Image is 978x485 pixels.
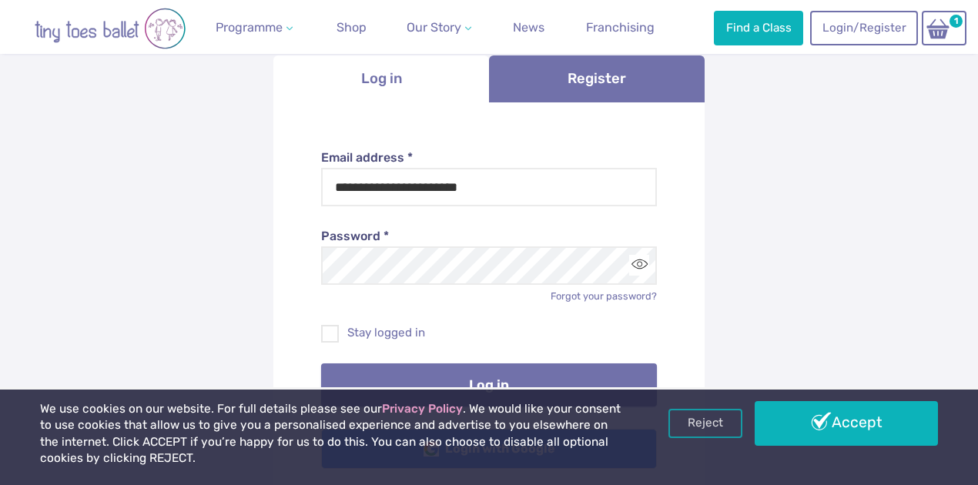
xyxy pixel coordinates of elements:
a: Franchising [580,12,661,43]
span: Programme [216,20,283,35]
a: Forgot your password? [551,290,657,302]
a: Accept [755,401,938,446]
button: Log in [321,363,658,406]
a: Register [489,55,705,102]
img: tiny toes ballet [18,8,203,49]
a: 1 [922,11,966,45]
span: News [513,20,544,35]
span: 1 [947,12,965,30]
span: Shop [337,20,367,35]
a: Login/Register [810,11,918,45]
a: Reject [668,409,742,438]
span: Franchising [586,20,655,35]
a: Privacy Policy [382,402,463,416]
p: We use cookies on our website. For full details please see our . We would like your consent to us... [40,401,624,467]
span: Our Story [407,20,461,35]
a: News [507,12,551,43]
label: Stay logged in [321,325,658,341]
label: Email address * [321,149,658,166]
a: Find a Class [714,11,803,45]
label: Password * [321,228,658,245]
button: Toggle password visibility [629,255,650,276]
a: Programme [209,12,299,43]
a: Shop [330,12,373,43]
a: Our Story [400,12,477,43]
